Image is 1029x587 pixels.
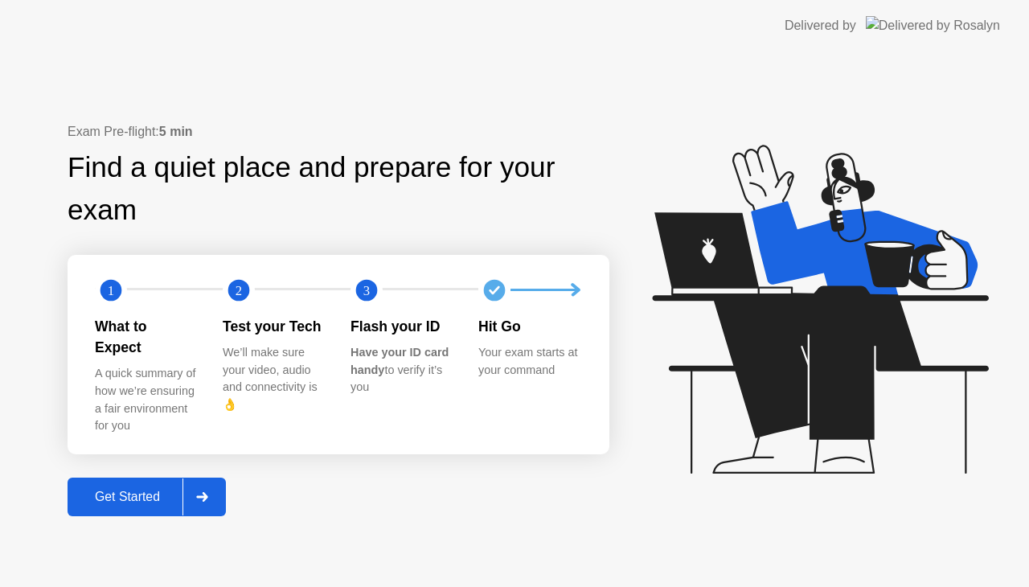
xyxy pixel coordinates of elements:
div: Hit Go [478,316,580,337]
text: 1 [108,282,114,298]
button: Get Started [68,478,226,516]
div: We’ll make sure your video, audio and connectivity is 👌 [223,344,325,413]
div: Find a quiet place and prepare for your exam [68,146,609,232]
div: Exam Pre-flight: [68,122,609,142]
div: to verify it’s you [351,344,453,396]
div: What to Expect [95,316,197,359]
img: Delivered by Rosalyn [866,16,1000,35]
b: 5 min [159,125,193,138]
text: 3 [363,282,370,298]
text: 2 [236,282,242,298]
div: Test your Tech [223,316,325,337]
div: Flash your ID [351,316,453,337]
div: Get Started [72,490,182,504]
div: Your exam starts at your command [478,344,580,379]
div: A quick summary of how we’re ensuring a fair environment for you [95,365,197,434]
b: Have your ID card handy [351,346,449,376]
div: Delivered by [785,16,856,35]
